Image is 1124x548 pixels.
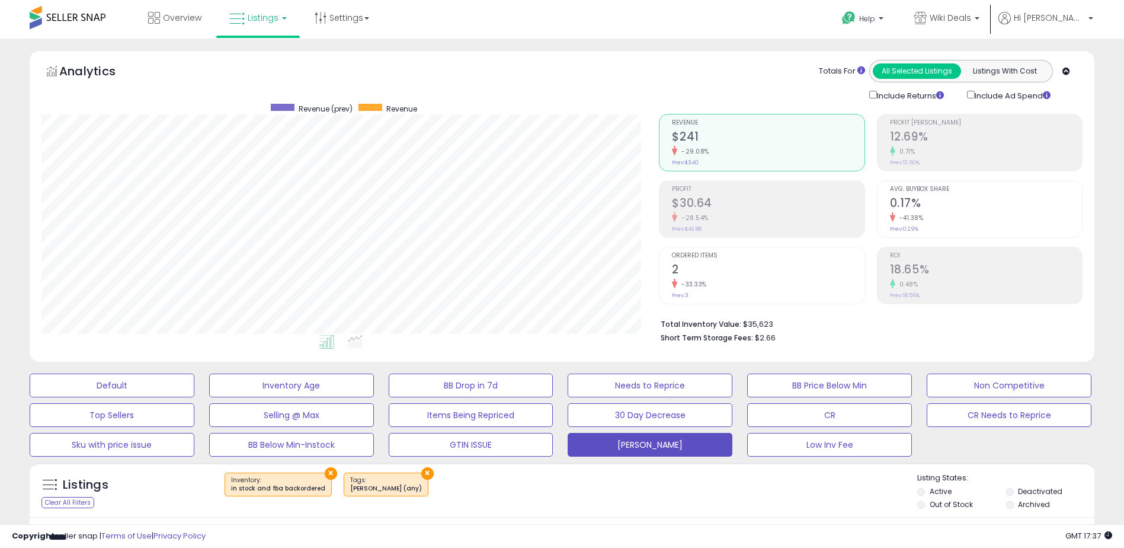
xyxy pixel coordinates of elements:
small: Prev: 18.56% [890,292,920,299]
span: Avg. Buybox Share [890,186,1082,193]
p: Listing States: [917,473,1094,484]
button: Needs to Reprice [568,374,732,397]
button: Non Competitive [927,374,1091,397]
button: Listings With Cost [960,63,1049,79]
button: GTIN ISSUE [389,433,553,457]
h2: 12.69% [890,130,1082,146]
small: Prev: 3 [672,292,689,299]
b: Short Term Storage Fees: [661,333,753,343]
span: ROI [890,253,1082,259]
h2: 2 [672,263,864,279]
button: CR [747,403,912,427]
h5: Analytics [59,63,139,82]
small: -28.54% [677,214,709,222]
div: Clear All Filters [41,497,94,508]
span: Hi [PERSON_NAME] [1014,12,1085,24]
span: Revenue (prev) [299,104,353,114]
button: Top Sellers [30,403,194,427]
button: BB Drop in 7d [389,374,553,397]
label: Archived [1018,499,1050,509]
small: -33.33% [677,280,707,289]
span: Wiki Deals [930,12,971,24]
span: Profit [672,186,864,193]
div: seller snap | | [12,531,206,542]
button: × [421,467,434,480]
button: × [325,467,337,480]
label: Active [930,486,952,496]
button: BB Below Min-Instock [209,433,374,457]
span: Help [859,14,875,24]
button: [PERSON_NAME] [568,433,732,457]
h2: $30.64 [672,196,864,212]
button: Low Inv Fee [747,433,912,457]
button: Sku with price issue [30,433,194,457]
div: in stock and fba backordered [231,485,325,493]
span: Inventory : [231,476,325,493]
div: Include Ad Spend [958,88,1069,102]
i: Get Help [841,11,856,26]
button: CR Needs to Reprice [927,403,1091,427]
button: 30 Day Decrease [568,403,732,427]
button: Inventory Age [209,374,374,397]
button: Default [30,374,194,397]
h2: 18.65% [890,263,1082,279]
small: -29.08% [677,147,709,156]
span: Listings [248,12,278,24]
label: Deactivated [1018,486,1062,496]
span: Overview [163,12,201,24]
button: Items Being Repriced [389,403,553,427]
span: $2.66 [755,332,776,343]
button: Selling @ Max [209,403,374,427]
small: Prev: 12.60% [890,159,920,166]
h2: $241 [672,130,864,146]
li: $35,623 [661,316,1074,330]
label: Out of Stock [930,499,973,509]
span: Revenue [386,104,417,114]
span: Revenue [672,120,864,126]
small: 0.71% [895,147,915,156]
small: Prev: 0.29% [890,225,918,232]
span: Tags : [350,476,422,493]
small: Prev: $42.88 [672,225,702,232]
b: Total Inventory Value: [661,319,741,329]
small: 0.48% [895,280,918,289]
span: 2025-08-14 17:37 GMT [1065,530,1112,541]
a: Help [832,2,895,39]
small: Prev: $340 [672,159,699,166]
button: All Selected Listings [873,63,961,79]
button: BB Price Below Min [747,374,912,397]
a: Hi [PERSON_NAME] [998,12,1093,39]
div: Totals For [819,66,865,77]
div: [PERSON_NAME] (any) [350,485,422,493]
div: Include Returns [860,88,958,102]
h2: 0.17% [890,196,1082,212]
span: Ordered Items [672,253,864,259]
span: Profit [PERSON_NAME] [890,120,1082,126]
h5: Listings [63,477,108,493]
small: -41.38% [895,214,924,222]
strong: Copyright [12,530,55,541]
